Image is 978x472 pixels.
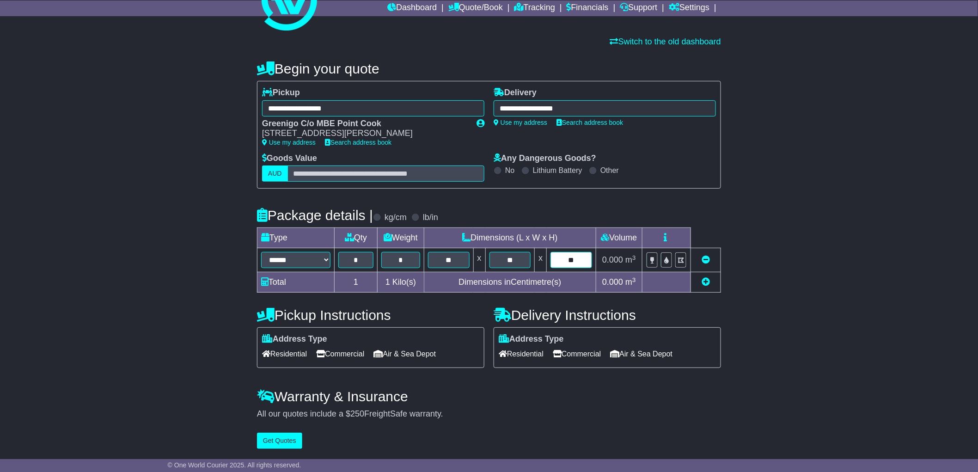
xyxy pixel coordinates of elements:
[262,166,288,182] label: AUD
[262,129,467,139] div: [STREET_ADDRESS][PERSON_NAME]
[257,228,335,248] td: Type
[257,307,484,323] h4: Pickup Instructions
[424,272,596,293] td: Dimensions in Centimetre(s)
[535,248,547,272] td: x
[378,228,424,248] td: Weight
[494,88,537,98] label: Delivery
[424,228,596,248] td: Dimensions (L x W x H)
[567,0,609,16] a: Financials
[625,255,636,264] span: m
[262,153,317,164] label: Goods Value
[374,347,436,361] span: Air & Sea Depot
[378,272,424,293] td: Kilo(s)
[499,347,544,361] span: Residential
[325,139,391,146] a: Search address book
[257,433,302,449] button: Get Quotes
[494,307,721,323] h4: Delivery Instructions
[514,0,555,16] a: Tracking
[257,61,721,76] h4: Begin your quote
[553,347,601,361] span: Commercial
[262,88,300,98] label: Pickup
[257,409,721,419] div: All our quotes include a $ FreightSafe warranty.
[168,461,301,469] span: © One World Courier 2025. All rights reserved.
[423,213,438,223] label: lb/in
[625,277,636,287] span: m
[316,347,364,361] span: Commercial
[611,347,673,361] span: Air & Sea Depot
[632,254,636,261] sup: 3
[350,409,364,418] span: 250
[262,119,467,129] div: Greenigo C/o MBE Point Cook
[602,277,623,287] span: 0.000
[702,277,710,287] a: Add new item
[385,277,390,287] span: 1
[505,166,514,175] label: No
[257,208,373,223] h4: Package details |
[632,276,636,283] sup: 3
[610,37,721,46] a: Switch to the old dashboard
[262,334,327,344] label: Address Type
[448,0,503,16] a: Quote/Book
[335,228,378,248] td: Qty
[494,153,596,164] label: Any Dangerous Goods?
[669,0,709,16] a: Settings
[387,0,437,16] a: Dashboard
[262,347,307,361] span: Residential
[257,272,335,293] td: Total
[702,255,710,264] a: Remove this item
[600,166,619,175] label: Other
[602,255,623,264] span: 0.000
[385,213,407,223] label: kg/cm
[257,389,721,404] h4: Warranty & Insurance
[596,228,642,248] td: Volume
[494,119,547,126] a: Use my address
[533,166,582,175] label: Lithium Battery
[262,139,316,146] a: Use my address
[556,119,623,126] a: Search address book
[335,272,378,293] td: 1
[499,334,564,344] label: Address Type
[473,248,485,272] td: x
[620,0,658,16] a: Support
